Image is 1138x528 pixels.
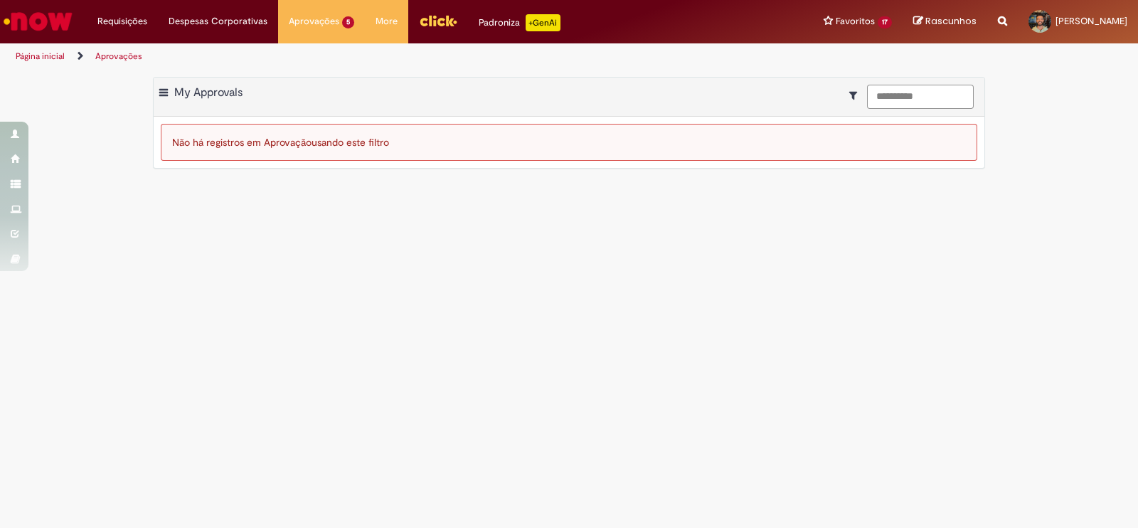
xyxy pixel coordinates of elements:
span: 17 [878,16,892,28]
span: My Approvals [174,85,243,100]
span: Despesas Corporativas [169,14,267,28]
div: Não há registros em Aprovação [161,124,977,161]
ul: Trilhas de página [11,43,748,70]
img: ServiceNow [1,7,75,36]
span: Rascunhos [925,14,977,28]
a: Rascunhos [913,15,977,28]
span: usando este filtro [312,136,389,149]
p: +GenAi [526,14,560,31]
span: Favoritos [836,14,875,28]
a: Página inicial [16,51,65,62]
a: Aprovações [95,51,142,62]
span: More [376,14,398,28]
span: Requisições [97,14,147,28]
span: Aprovações [289,14,339,28]
div: Padroniza [479,14,560,31]
img: click_logo_yellow_360x200.png [419,10,457,31]
span: [PERSON_NAME] [1055,15,1127,27]
i: Mostrar filtros para: Suas Solicitações [849,90,864,100]
span: 5 [342,16,354,28]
